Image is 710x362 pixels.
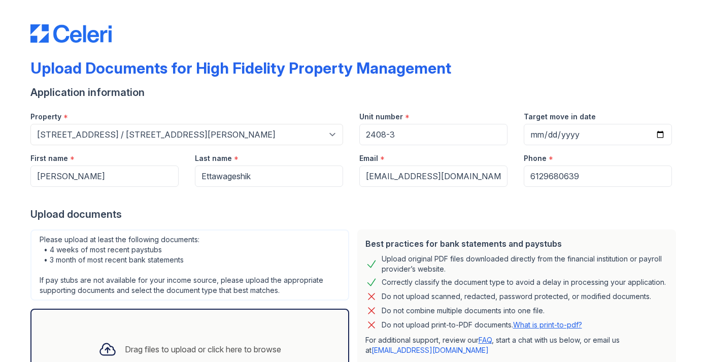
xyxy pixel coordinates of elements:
label: Target move in date [524,112,596,122]
div: Best practices for bank statements and paystubs [365,238,668,250]
label: Phone [524,153,547,163]
div: Correctly classify the document type to avoid a delay in processing your application. [382,276,666,288]
p: Do not upload print-to-PDF documents. [382,320,582,330]
label: Property [30,112,61,122]
div: Upload documents [30,207,680,221]
label: Last name [195,153,232,163]
label: Unit number [359,112,403,122]
div: Please upload at least the following documents: • 4 weeks of most recent paystubs • 3 month of mo... [30,229,349,301]
label: First name [30,153,68,163]
div: Application information [30,85,680,100]
a: FAQ [479,336,492,344]
img: CE_Logo_Blue-a8612792a0a2168367f1c8372b55b34899dd931a85d93a1a3d3e32e68fde9ad4.png [30,24,112,43]
a: What is print-to-pdf? [513,320,582,329]
div: Do not upload scanned, redacted, password protected, or modified documents. [382,290,651,303]
div: Upload Documents for High Fidelity Property Management [30,59,451,77]
div: Drag files to upload or click here to browse [125,343,281,355]
p: For additional support, review our , start a chat with us below, or email us at [365,335,668,355]
a: [EMAIL_ADDRESS][DOMAIN_NAME] [371,346,489,354]
div: Do not combine multiple documents into one file. [382,305,545,317]
label: Email [359,153,378,163]
div: Upload original PDF files downloaded directly from the financial institution or payroll provider’... [382,254,668,274]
